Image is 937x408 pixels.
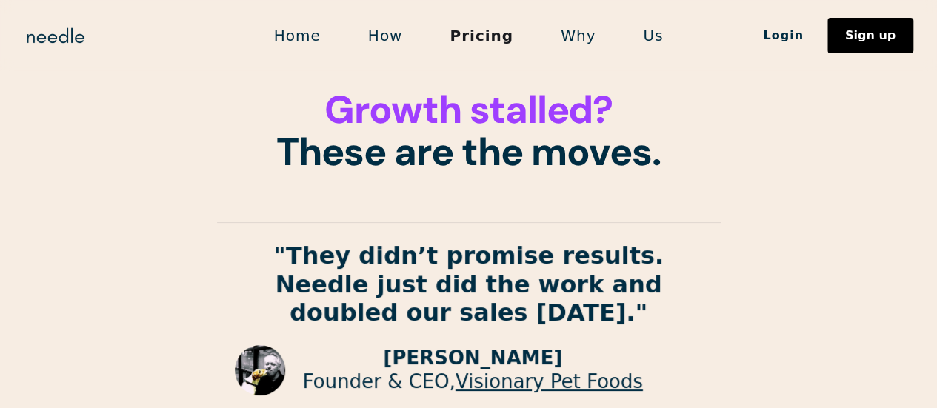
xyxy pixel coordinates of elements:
strong: "They didn’t promise results. Needle just did the work and doubled our sales [DATE]." [273,241,664,327]
span: Growth stalled? [324,84,613,135]
a: Pricing [426,20,537,51]
h1: These are the moves. [217,89,721,173]
p: [PERSON_NAME] [303,347,643,369]
a: Login [739,23,827,48]
a: Us [619,20,687,51]
div: Sign up [845,30,896,41]
a: Visionary Pet Foods [456,370,643,392]
p: Founder & CEO, [303,370,643,393]
a: Home [250,20,344,51]
a: Sign up [827,18,913,53]
a: Why [537,20,619,51]
a: How [344,20,427,51]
